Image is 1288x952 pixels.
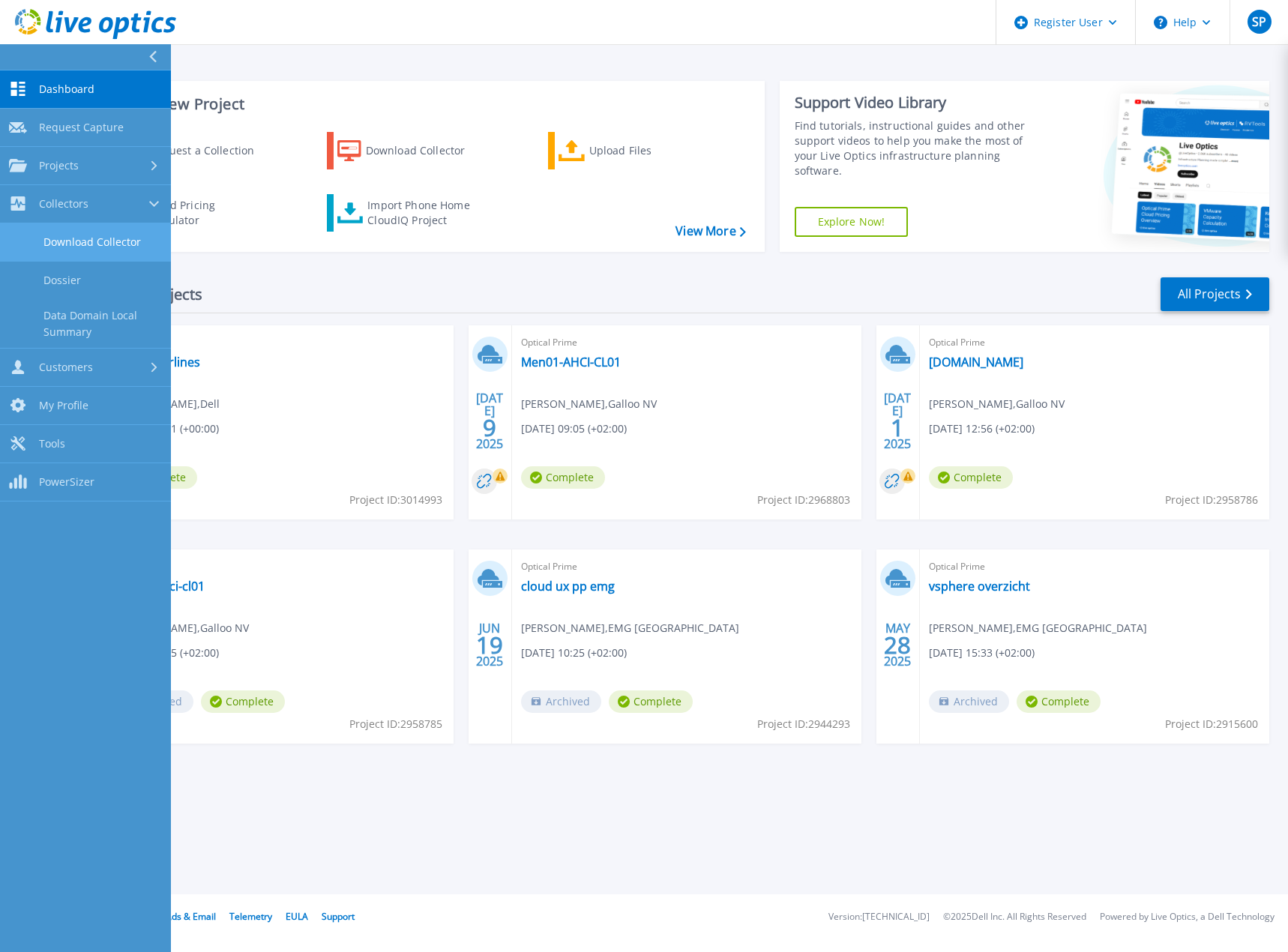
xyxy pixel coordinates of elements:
[521,620,739,636] span: [PERSON_NAME] , EMG [GEOGRAPHIC_DATA]
[106,194,274,232] a: Cloud Pricing Calculator
[795,207,909,237] a: Explore Now!
[929,558,1260,575] span: Optical Prime
[367,198,484,228] div: Import Phone Home CloudIQ Project
[1161,277,1269,311] a: All Projects
[675,224,745,238] a: View More
[322,910,355,923] a: Support
[39,121,124,134] span: Request Capture
[521,355,621,370] a: Men01-AHCI-CL01
[475,394,504,448] div: [DATE] 2025
[521,421,627,437] span: [DATE] 09:05 (+02:00)
[166,910,216,923] a: Ads & Email
[39,475,94,489] span: PowerSizer
[929,355,1023,370] a: [DOMAIN_NAME]
[757,716,850,732] span: Project ID: 2944293
[475,618,504,672] div: JUN 2025
[929,396,1065,412] span: [PERSON_NAME] , Galloo NV
[39,361,93,374] span: Customers
[521,466,605,489] span: Complete
[521,558,852,575] span: Optical Prime
[795,118,1043,178] div: Find tutorials, instructional guides and other support videos to help you make the most of your L...
[147,198,267,228] div: Cloud Pricing Calculator
[149,136,269,166] div: Request a Collection
[349,492,442,508] span: Project ID: 3014993
[548,132,715,169] a: Upload Files
[113,620,249,636] span: [PERSON_NAME] , Galloo NV
[929,466,1013,489] span: Complete
[891,421,904,434] span: 1
[39,159,79,172] span: Projects
[929,421,1035,437] span: [DATE] 12:56 (+02:00)
[929,334,1260,351] span: Optical Prime
[39,437,65,451] span: Tools
[366,136,486,166] div: Download Collector
[229,910,272,923] a: Telemetry
[106,132,274,169] a: Request a Collection
[521,579,615,594] a: cloud ux pp emg
[929,645,1035,661] span: [DATE] 15:33 (+02:00)
[1165,492,1258,508] span: Project ID: 2958786
[349,716,442,732] span: Project ID: 2958785
[929,620,1147,636] span: [PERSON_NAME] , EMG [GEOGRAPHIC_DATA]
[884,639,911,651] span: 28
[476,639,503,651] span: 19
[39,82,94,96] span: Dashboard
[929,690,1009,713] span: Archived
[201,690,285,713] span: Complete
[1252,16,1266,28] span: SP
[521,690,601,713] span: Archived
[609,690,693,713] span: Complete
[113,334,445,351] span: Data Domain
[795,93,1043,112] div: Support Video Library
[39,197,88,211] span: Collectors
[883,618,912,672] div: MAY 2025
[757,492,850,508] span: Project ID: 2968803
[113,558,445,575] span: Optical Prime
[521,396,657,412] span: [PERSON_NAME] , Galloo NV
[521,645,627,661] span: [DATE] 10:25 (+02:00)
[521,334,852,351] span: Optical Prime
[327,132,494,169] a: Download Collector
[483,421,496,434] span: 9
[1017,690,1101,713] span: Complete
[1100,912,1275,922] li: Powered by Live Optics, a Dell Technology
[828,912,930,922] li: Version: [TECHNICAL_ID]
[1165,716,1258,732] span: Project ID: 2915600
[929,579,1030,594] a: vsphere overzicht
[883,394,912,448] div: [DATE] 2025
[106,96,745,112] h3: Start a New Project
[39,399,88,412] span: My Profile
[943,912,1086,922] li: © 2025 Dell Inc. All Rights Reserved
[286,910,308,923] a: EULA
[589,136,709,166] div: Upload Files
